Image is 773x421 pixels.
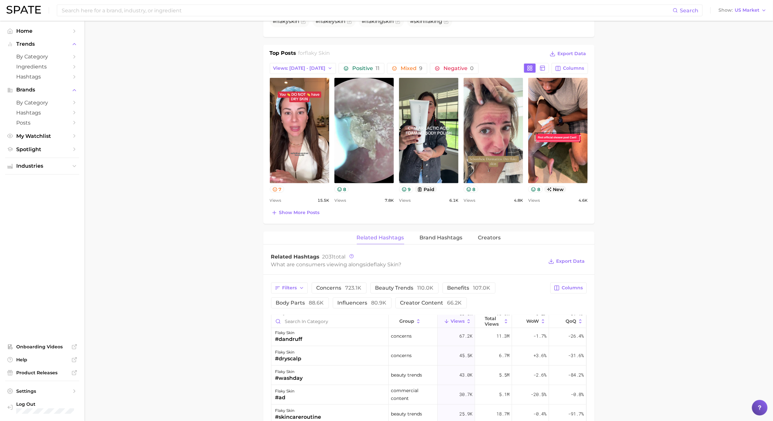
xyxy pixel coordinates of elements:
[275,368,303,376] div: flaky skin
[322,254,334,260] span: 2031
[16,110,68,116] span: Hashtags
[528,186,543,193] button: 8
[270,186,284,193] button: 7
[447,285,491,291] span: benefits
[338,300,387,306] span: influencers
[276,300,324,306] span: body parts
[562,285,583,291] span: Columns
[496,332,509,340] span: 11.3m
[5,62,79,72] a: Ingredients
[533,410,546,418] span: -0.4%
[496,410,509,418] span: 18.7m
[275,387,295,395] div: flaky skin
[374,261,399,268] span: flaky skin
[362,18,394,24] span: #flaking
[5,98,79,108] a: by Category
[16,54,68,60] span: by Category
[271,283,308,294] button: Filters
[270,49,296,59] h1: Top Posts
[533,352,546,359] span: +3.6%
[717,6,768,15] button: ShowUS Market
[16,163,68,169] span: Industries
[464,197,475,204] span: Views
[718,8,733,12] span: Show
[385,197,394,204] span: 7.8k
[317,285,362,291] span: concerns
[548,49,588,58] button: Export Data
[399,186,414,193] button: 9
[514,197,523,204] span: 4.8k
[400,300,462,306] span: creator content
[16,120,68,126] span: Posts
[499,371,509,379] span: 5.5m
[475,315,512,328] button: Total Views
[447,300,462,306] span: 66.2k
[5,355,79,365] a: Help
[528,197,540,204] span: Views
[275,413,321,421] div: #skincareroutine
[391,387,435,402] span: commercial content
[499,352,509,359] span: 6.7m
[5,85,79,95] button: Brands
[526,319,539,324] span: WoW
[459,410,472,418] span: 25.9k
[16,74,68,80] span: Hashtags
[334,186,349,193] button: 8
[271,385,586,404] button: flaky skin#adcommercial content30.7k5.1m-20.5%-0.8%
[275,348,302,356] div: flaky skin
[271,260,544,269] div: What are consumers viewing alongside ?
[275,355,302,363] div: #dryscalp
[271,346,586,366] button: flaky skin#dryscalpconcerns45.5k6.7m+3.6%-31.6%
[399,197,411,204] span: Views
[371,300,387,306] span: 80.9k
[16,401,74,407] span: Log Out
[5,131,79,141] a: My Watchlist
[5,39,79,49] button: Trends
[5,399,79,416] a: Log out. Currently logged in with e-mail unhokang@lghnh.com.
[16,87,68,93] span: Brands
[449,197,458,204] span: 6.1k
[680,7,698,14] span: Search
[271,366,586,385] button: flaky skin#washdaybeauty trends43.0k5.5m-2.6%-84.2%
[357,235,404,241] span: Related Hashtags
[16,64,68,70] span: Ingredients
[464,186,478,193] button: 8
[459,391,472,398] span: 30.7k
[282,285,297,291] span: Filters
[568,410,584,418] span: -91.7%
[352,66,380,71] span: Positive
[566,319,576,324] span: QoQ
[376,65,380,71] span: 11
[316,18,346,24] span: #flakey
[383,18,394,24] span: skin
[5,368,79,378] a: Product Releases
[5,161,79,171] button: Industries
[389,315,438,328] button: group
[549,315,586,328] button: QoQ
[512,315,549,328] button: WoW
[391,352,412,359] span: concerns
[420,235,463,241] span: Brand Hashtags
[275,374,303,382] div: #washday
[277,18,289,24] span: flaky
[552,63,588,74] button: Columns
[414,18,425,24] span: skin
[459,332,472,340] span: 67.2k
[5,72,79,82] a: Hashtags
[563,66,584,71] span: Columns
[5,386,79,396] a: Settings
[347,19,352,24] button: Flag as miscategorized or irrelevant
[459,352,472,359] span: 45.5k
[275,407,321,415] div: flaky skin
[391,410,422,418] span: beauty trends
[270,197,281,204] span: Views
[410,18,443,24] span: # flaking
[443,66,474,71] span: Negative
[335,18,346,24] span: skin
[550,283,586,294] button: Columns
[533,371,546,379] span: -2.6%
[558,51,586,56] span: Export Data
[485,316,502,326] span: Total Views
[571,391,584,398] span: -0.8%
[438,315,475,328] button: Views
